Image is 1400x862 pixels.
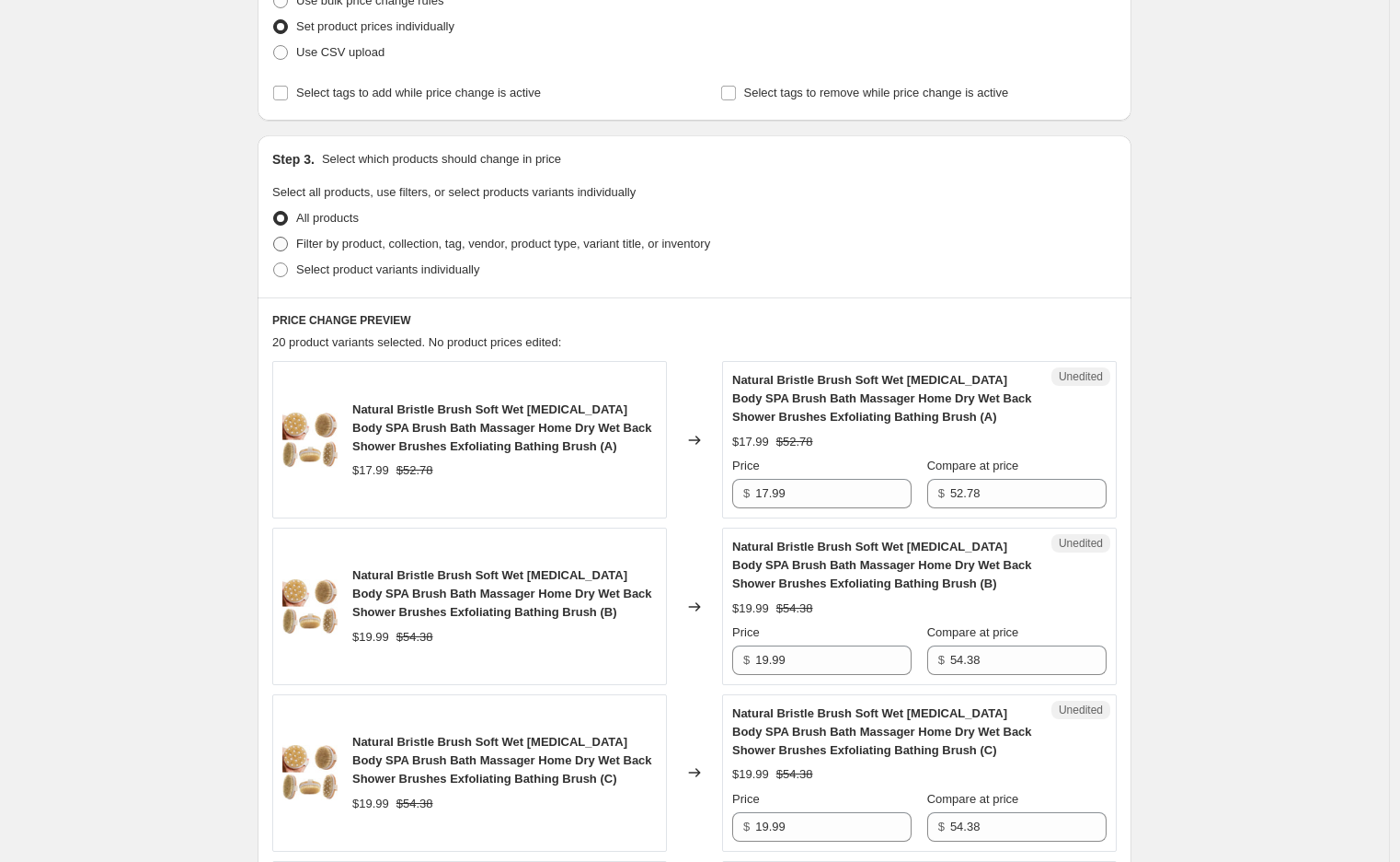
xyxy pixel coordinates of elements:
[282,579,338,635] img: S1e907141aaba4b61b92d994869ab633fo_80x.webp
[352,568,652,619] span: Natural Bristle Brush Soft Wet [MEDICAL_DATA] Body SPA Brush Bath Massager Home Dry Wet Back Show...
[1059,703,1103,717] span: Unedited
[352,735,652,786] span: Natural Bristle Brush Soft Wet [MEDICAL_DATA] Body SPA Brush Bath Massager Home Dry Wet Back Show...
[322,150,561,169] p: Select which products should change in price
[938,653,945,667] span: $
[296,262,479,276] span: Select product variants individually
[272,150,315,169] h2: Step 3.
[938,820,945,833] span: $
[1059,369,1103,384] span: Unedited
[743,486,750,500] span: $
[732,540,1032,590] span: Natural Bristle Brush Soft Wet [MEDICAL_DATA] Body SPA Brush Bath Massager Home Dry Wet Back Show...
[352,628,389,646] div: $19.99
[352,795,389,813] div: $19.99
[927,792,1019,806] span: Compare at price
[776,433,813,451] strike: $52.78
[732,433,769,451] div: $17.99
[732,373,1032,424] span: Natural Bristle Brush Soft Wet [MEDICAL_DATA] Body SPA Brush Bath Massager Home Dry Wet Back Show...
[743,820,750,833] span: $
[396,795,433,813] strike: $54.38
[396,461,433,480] strike: $52.78
[732,600,769,618] div: $19.99
[743,653,750,667] span: $
[732,625,760,639] span: Price
[927,459,1019,472] span: Compare at price
[296,19,454,33] span: Set product prices individually
[1059,536,1103,551] span: Unedited
[938,486,945,500] span: $
[732,765,769,784] div: $19.99
[352,402,652,453] span: Natural Bristle Brush Soft Wet [MEDICAL_DATA] Body SPA Brush Bath Massager Home Dry Wet Back Show...
[732,459,760,472] span: Price
[296,211,359,225] span: All products
[272,335,561,349] span: 20 product variants selected. No product prices edited:
[776,765,813,784] strike: $54.38
[732,706,1032,757] span: Natural Bristle Brush Soft Wet [MEDICAL_DATA] Body SPA Brush Bath Massager Home Dry Wet Back Show...
[744,86,1009,99] span: Select tags to remove while price change is active
[282,745,338,800] img: S1e907141aaba4b61b92d994869ab633fo_80x.webp
[296,86,541,99] span: Select tags to add while price change is active
[776,600,813,618] strike: $54.38
[732,792,760,806] span: Price
[396,628,433,646] strike: $54.38
[272,313,1117,328] h6: PRICE CHANGE PREVIEW
[927,625,1019,639] span: Compare at price
[272,185,636,199] span: Select all products, use filters, or select products variants individually
[296,237,710,250] span: Filter by product, collection, tag, vendor, product type, variant title, or inventory
[296,45,384,59] span: Use CSV upload
[352,461,389,480] div: $17.99
[282,413,338,468] img: S1e907141aaba4b61b92d994869ab633fo_80x.webp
